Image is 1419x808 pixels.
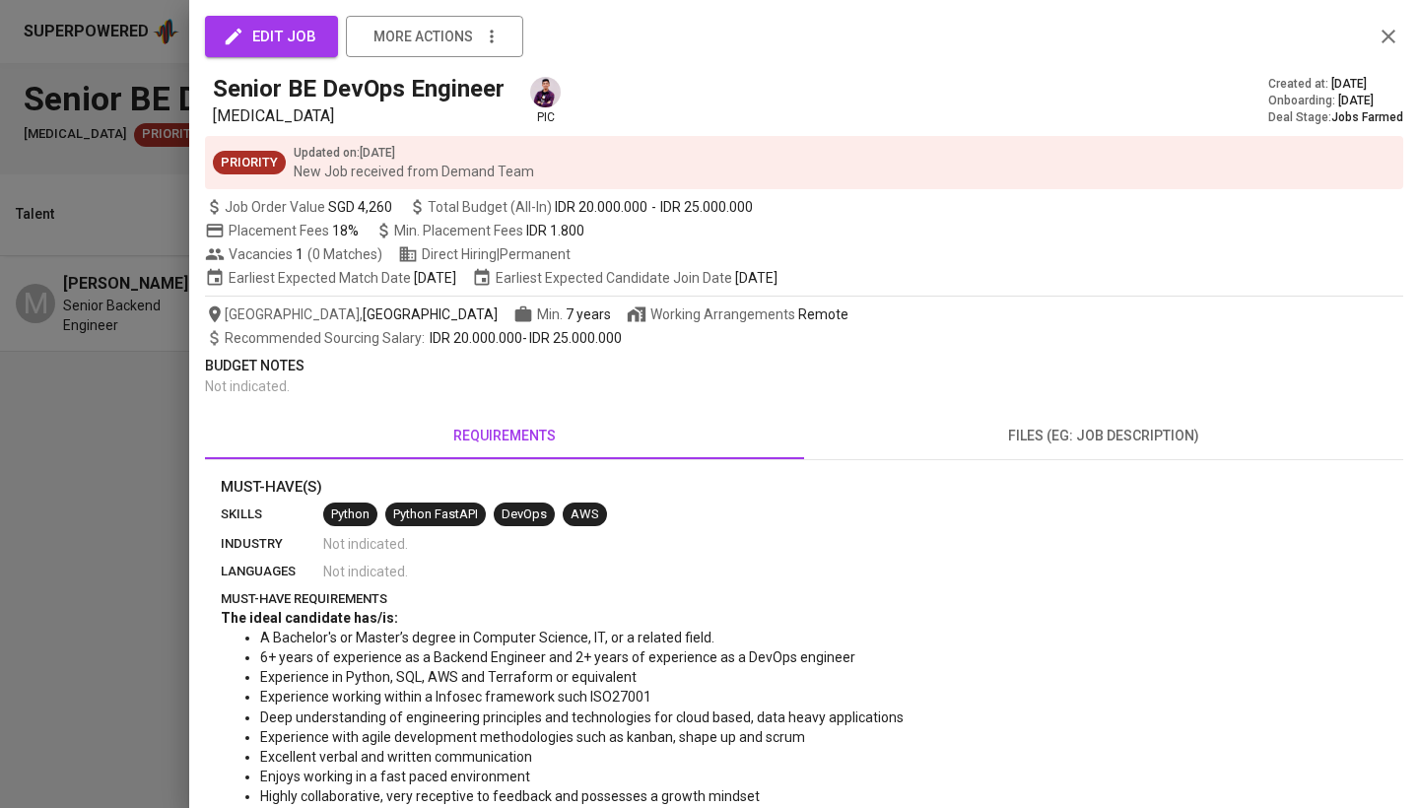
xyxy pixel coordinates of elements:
span: 7 years [566,306,611,322]
span: IDR 25.000.000 [660,197,753,217]
span: [DATE] [414,268,456,288]
span: Python FastAPI [385,505,486,524]
span: The ideal candidate has/is: [221,610,398,626]
button: more actions [346,16,523,57]
span: Experience working within a Infosec framework such ISO27001 [260,689,651,705]
p: industry [221,534,323,554]
span: [DATE] [1331,76,1367,93]
span: Jobs Farmed [1331,110,1403,124]
span: A Bachelor's or Master’s degree in Computer Science, IT, or a related field. [260,630,714,645]
span: 18% [332,223,359,238]
p: New Job received from Demand Team [294,162,534,181]
span: Min. [537,306,611,322]
span: Not indicated . [205,378,290,394]
span: edit job [227,24,316,49]
span: IDR 25.000.000 [529,330,622,346]
span: Priority [213,154,286,172]
span: more actions [373,25,473,49]
span: Not indicated . [323,562,408,581]
div: Created at : [1268,76,1403,93]
span: Enjoys working in a fast paced environment [260,769,530,784]
p: Updated on : [DATE] [294,144,534,162]
span: Experience with agile development methodologies such as kanban, shape up and scrum [260,729,805,745]
span: requirements [217,424,792,448]
button: edit job [205,16,338,57]
span: Min. Placement Fees [394,223,584,238]
span: [DATE] [735,268,777,288]
span: IDR 1.800 [526,223,584,238]
span: Experience in Python, SQL, AWS and Terraform or equivalent [260,669,637,685]
span: Total Budget (All-In) [408,197,753,217]
div: Deal Stage : [1268,109,1403,126]
p: skills [221,505,323,524]
span: [DATE] [1338,93,1374,109]
span: 1 [293,244,304,264]
div: Remote [798,304,848,324]
span: Working Arrangements [627,304,848,324]
span: Python [323,505,377,524]
span: Not indicated . [323,534,408,554]
p: Must-Have(s) [221,476,1387,499]
div: Onboarding : [1268,93,1403,109]
span: IDR 20.000.000 [430,330,522,346]
span: Excellent verbal and written communication [260,749,532,765]
span: Highly collaborative, very receptive to feedback and possesses a growth mindset [260,788,760,804]
p: Budget Notes [205,356,1403,376]
p: must-have requirements [221,589,1387,609]
span: DevOps [494,505,555,524]
span: [MEDICAL_DATA] [213,106,334,125]
img: erwin@glints.com [530,77,561,107]
span: - [225,328,622,348]
span: 6+ years of experience as a Backend Engineer and 2+ years of experience as a DevOps engineer [260,649,855,665]
span: Vacancies ( 0 Matches ) [205,244,382,264]
span: Earliest Expected Candidate Join Date [472,268,777,288]
span: IDR 20.000.000 [555,197,647,217]
span: Deep understanding of engineering principles and technologies for cloud based, data heavy applica... [260,709,904,725]
span: [GEOGRAPHIC_DATA] [363,304,498,324]
span: Placement Fees [229,223,359,238]
p: languages [221,562,323,581]
span: Job Order Value [205,197,392,217]
div: pic [528,75,563,126]
span: Earliest Expected Match Date [205,268,456,288]
span: Recommended Sourcing Salary : [225,330,428,346]
span: AWS [563,505,607,524]
span: [GEOGRAPHIC_DATA] , [205,304,498,324]
span: files (eg: job description) [816,424,1391,448]
span: - [651,197,656,217]
span: Direct Hiring | Permanent [398,244,571,264]
h5: Senior BE DevOps Engineer [213,73,505,104]
span: SGD 4,260 [328,197,392,217]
